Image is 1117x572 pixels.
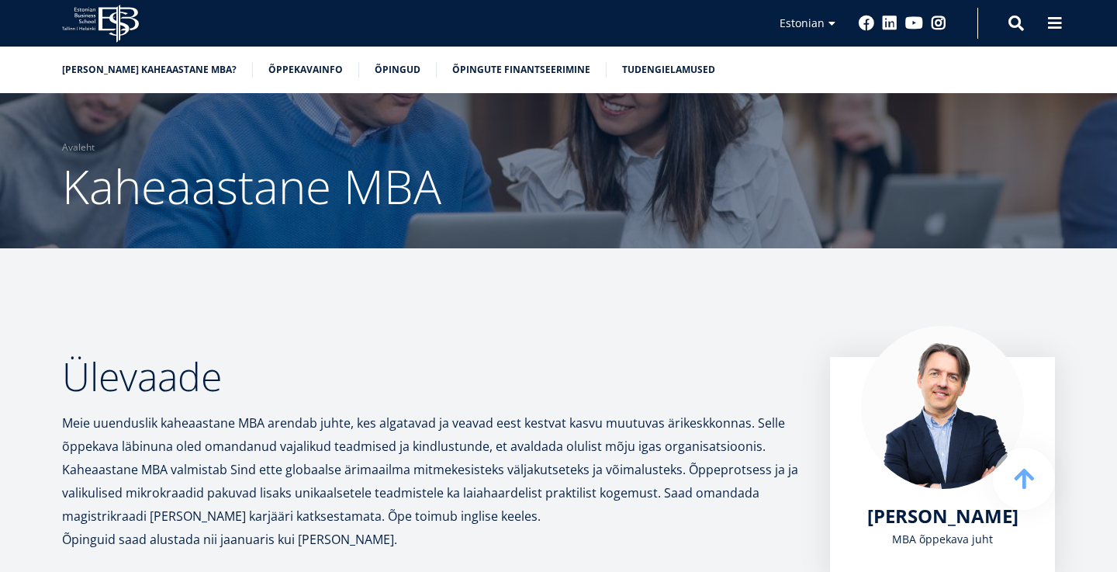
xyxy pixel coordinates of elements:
[62,140,95,155] a: Avaleht
[861,528,1024,551] div: MBA õppekava juht
[62,62,237,78] a: [PERSON_NAME] kaheaastane MBA?
[62,154,441,218] span: Kaheaastane MBA
[931,16,946,31] a: Instagram
[622,62,715,78] a: Tudengielamused
[905,16,923,31] a: Youtube
[867,504,1018,528] a: [PERSON_NAME]
[861,326,1024,489] img: Marko Rillo
[62,411,799,528] p: Meie uuenduslik kaheaastane MBA arendab juhte, kes algatavad ja veavad eest kestvat kasvu muutuva...
[62,528,799,551] p: Õpinguid saad alustada nii jaanuaris kui [PERSON_NAME].
[867,503,1018,529] span: [PERSON_NAME]
[882,16,897,31] a: Linkedin
[62,357,799,396] h2: Ülevaade
[375,62,420,78] a: Õpingud
[268,62,343,78] a: Õppekavainfo
[452,62,590,78] a: Õpingute finantseerimine
[859,16,874,31] a: Facebook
